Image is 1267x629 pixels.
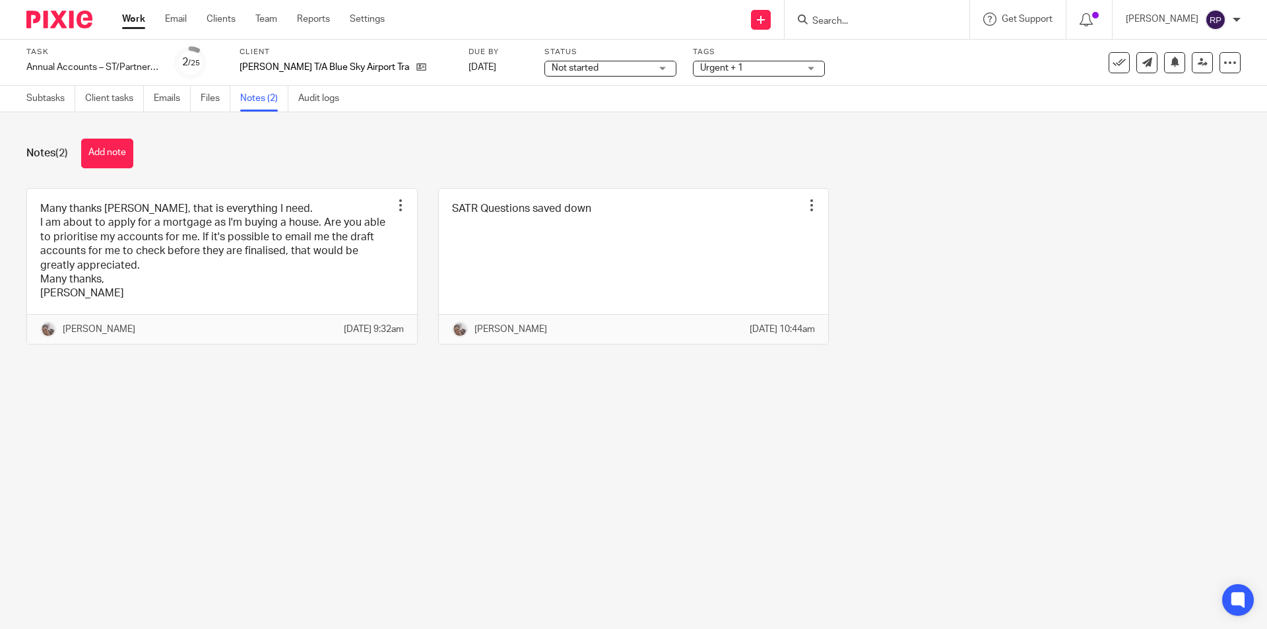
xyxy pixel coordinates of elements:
h1: Notes [26,147,68,160]
a: Settings [350,13,385,26]
a: Audit logs [298,86,349,112]
p: [PERSON_NAME] [63,323,135,336]
a: Reports [297,13,330,26]
label: Status [544,47,676,57]
a: Files [201,86,230,112]
label: Client [240,47,452,57]
p: [PERSON_NAME] [1126,13,1198,26]
div: Annual Accounts – ST/Partnership - Software [26,61,158,74]
img: me.jpg [40,321,56,337]
span: (2) [55,148,68,158]
p: [DATE] 10:44am [750,323,815,336]
button: Add note [81,139,133,168]
a: Notes (2) [240,86,288,112]
a: Client tasks [85,86,144,112]
div: 2 [182,55,200,70]
a: Emails [154,86,191,112]
img: svg%3E [1205,9,1226,30]
small: /25 [188,59,200,67]
a: Clients [207,13,236,26]
span: Get Support [1002,15,1053,24]
p: [PERSON_NAME] T/A Blue Sky Airport Transfers [240,61,410,74]
span: Urgent + 1 [700,63,743,73]
a: Team [255,13,277,26]
a: Email [165,13,187,26]
a: Subtasks [26,86,75,112]
input: Search [811,16,930,28]
label: Task [26,47,158,57]
span: [DATE] [469,63,496,72]
span: Not started [552,63,599,73]
p: [DATE] 9:32am [344,323,404,336]
p: [PERSON_NAME] [474,323,547,336]
label: Tags [693,47,825,57]
img: Pixie [26,11,92,28]
img: me.jpg [452,321,468,337]
a: Work [122,13,145,26]
label: Due by [469,47,528,57]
